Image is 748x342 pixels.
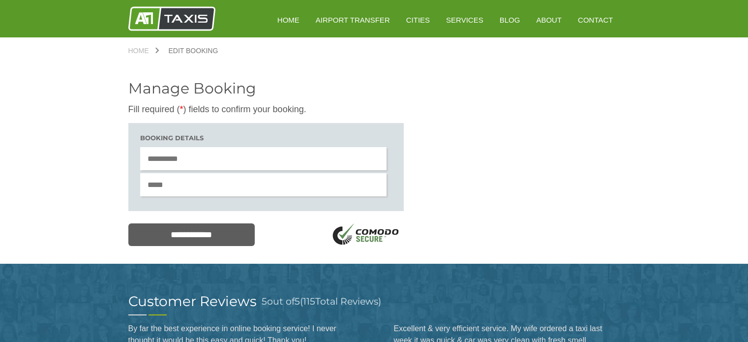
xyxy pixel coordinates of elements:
[571,8,620,32] a: Contact
[262,294,381,309] h3: out of ( Total Reviews)
[493,8,527,32] a: Blog
[295,296,300,307] span: 5
[309,8,397,32] a: Airport Transfer
[128,81,404,96] h2: Manage Booking
[529,8,568,32] a: About
[140,135,392,141] h3: Booking details
[329,223,404,248] img: SSL Logo
[128,6,215,31] img: A1 Taxis
[303,296,315,307] span: 115
[128,47,159,54] a: Home
[262,296,267,307] span: 5
[399,8,437,32] a: Cities
[128,294,257,308] h2: Customer Reviews
[128,103,404,116] p: Fill required ( ) fields to confirm your booking.
[439,8,490,32] a: Services
[270,8,306,32] a: HOME
[159,47,228,54] a: Edit Booking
